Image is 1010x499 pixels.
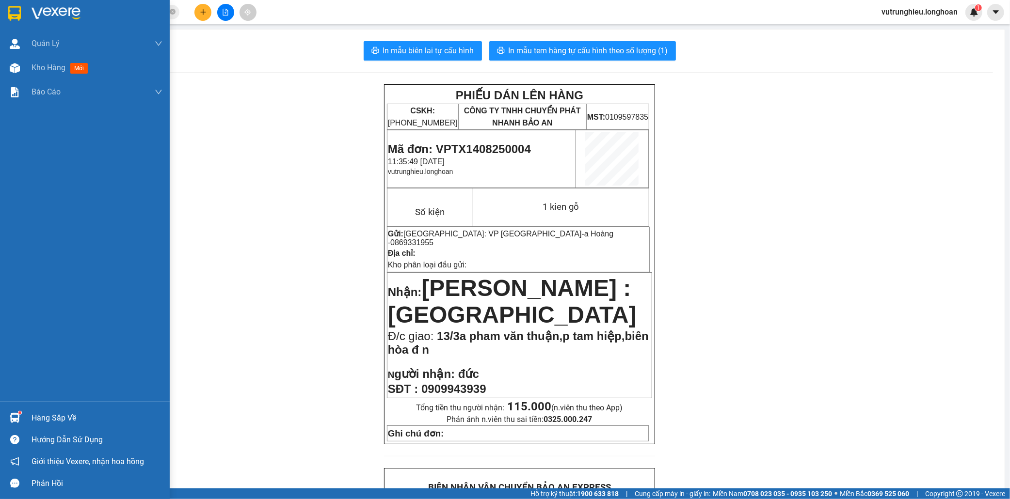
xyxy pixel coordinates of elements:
strong: Gửi: [388,230,403,238]
span: Miền Bắc [840,488,909,499]
span: close-circle [170,8,176,17]
span: [GEOGRAPHIC_DATA]: VP [GEOGRAPHIC_DATA] [403,230,581,238]
button: aim [240,4,257,21]
button: file-add [217,4,234,21]
span: [PERSON_NAME] : [GEOGRAPHIC_DATA] [388,275,637,327]
span: In mẫu tem hàng tự cấu hình theo số lượng (1) [509,45,668,57]
strong: 0369 525 060 [867,490,909,498]
span: down [155,88,162,96]
span: file-add [222,9,229,16]
span: notification [10,457,19,466]
img: solution-icon [10,87,20,97]
span: Phản ánh n.viên thu sai tiền: [447,415,592,424]
span: Báo cáo [32,86,61,98]
button: plus [194,4,211,21]
span: CÔNG TY TNHH CHUYỂN PHÁT NHANH BẢO AN [464,107,581,127]
strong: 115.000 [507,400,551,413]
span: 0109597835 [587,113,648,121]
strong: MST: [587,113,605,121]
span: caret-down [992,8,1000,16]
img: warehouse-icon [10,413,20,423]
strong: 0708 023 035 - 0935 103 250 [743,490,832,498]
span: In mẫu biên lai tự cấu hình [383,45,474,57]
span: Miền Nam [713,488,832,499]
span: | [626,488,627,499]
strong: CSKH: [410,107,435,115]
span: message [10,479,19,488]
span: [PHONE_NUMBER] [388,107,458,127]
span: plus [200,9,207,16]
span: Kho phân loại đầu gửi: [388,261,467,269]
span: Đ/c giao: [388,329,437,343]
span: printer [497,47,505,56]
span: Tổng tiền thu người nhận: [416,403,623,412]
strong: BIÊN NHẬN VẬN CHUYỂN BẢO AN EXPRESS [428,482,611,493]
span: 0869331955 [390,238,433,247]
strong: 0325.000.247 [544,415,592,424]
sup: 1 [975,4,982,11]
span: 1 kien gỗ [543,202,579,212]
span: Số kiện [415,207,445,218]
button: printerIn mẫu biên lai tự cấu hình [364,41,482,61]
span: close-circle [170,9,176,15]
button: caret-down [987,4,1004,21]
span: 1 [977,4,980,11]
span: đức [458,367,479,380]
span: 13/3a pham văn thuận,p tam hiệp,biên hòa đ n [388,329,649,356]
span: ⚪️ [834,492,837,496]
img: warehouse-icon [10,39,20,49]
span: Kho hàng [32,63,65,72]
sup: 1 [18,411,21,414]
strong: SĐT : [388,382,418,395]
span: printer [371,47,379,56]
button: printerIn mẫu tem hàng tự cấu hình theo số lượng (1) [489,41,676,61]
span: Hỗ trợ kỹ thuật: [530,488,619,499]
span: Mã đơn: VPTX1408250004 [388,142,531,156]
span: 0909943939 [421,382,486,395]
strong: PHIẾU DÁN LÊN HÀNG [456,89,583,102]
span: 11:35:49 [DATE] [388,157,445,166]
span: Giới thiệu Vexere, nhận hoa hồng [32,455,144,468]
span: vutrunghieu.longhoan [874,6,965,18]
strong: Ghi chú đơn: [388,428,444,438]
img: logo-vxr [8,6,21,21]
span: gười nhận: [394,367,455,380]
div: Hàng sắp về [32,411,162,425]
div: Phản hồi [32,476,162,491]
span: down [155,40,162,47]
strong: N [388,370,455,380]
span: - [388,230,614,247]
span: aim [244,9,251,16]
span: Nhận: [388,285,422,298]
div: Hướng dẫn sử dụng [32,433,162,447]
span: mới [70,63,88,74]
span: Quản Lý [32,37,60,49]
span: | [916,488,918,499]
span: vutrunghieu.longhoan [388,168,453,175]
img: warehouse-icon [10,63,20,73]
span: copyright [956,490,963,497]
strong: 1900 633 818 [577,490,619,498]
span: (n.viên thu theo App) [507,403,623,412]
span: question-circle [10,435,19,444]
span: a Hoàng - [388,230,614,247]
span: Cung cấp máy in - giấy in: [635,488,710,499]
img: icon-new-feature [970,8,978,16]
strong: Địa chỉ: [388,249,416,257]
